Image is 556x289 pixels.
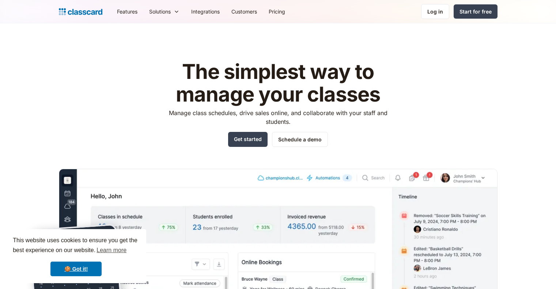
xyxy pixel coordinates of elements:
[421,4,449,19] a: Log in
[228,132,268,147] a: Get started
[143,3,185,20] div: Solutions
[263,3,291,20] a: Pricing
[272,132,328,147] a: Schedule a demo
[50,262,102,276] a: dismiss cookie message
[111,3,143,20] a: Features
[454,4,498,19] a: Start for free
[185,3,226,20] a: Integrations
[427,8,443,15] div: Log in
[149,8,171,15] div: Solutions
[95,245,128,256] a: learn more about cookies
[162,109,394,126] p: Manage class schedules, drive sales online, and collaborate with your staff and students.
[162,61,394,106] h1: The simplest way to manage your classes
[459,8,492,15] div: Start for free
[6,229,146,283] div: cookieconsent
[13,236,139,256] span: This website uses cookies to ensure you get the best experience on our website.
[59,7,102,17] a: home
[226,3,263,20] a: Customers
